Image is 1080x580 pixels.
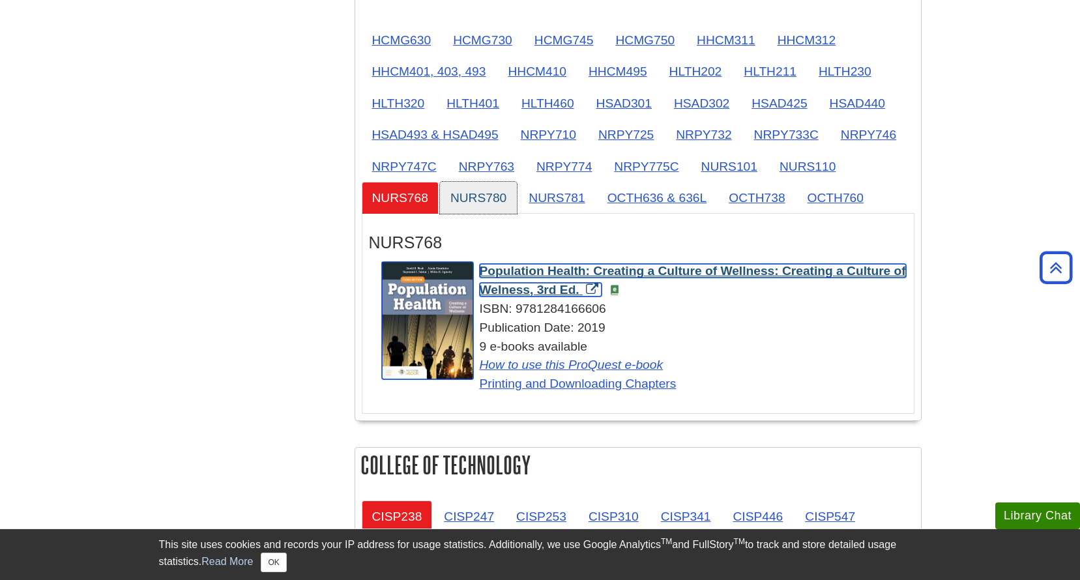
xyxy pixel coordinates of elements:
[497,55,577,87] a: HHCM410
[578,500,649,532] a: CISP310
[665,119,742,151] a: NRPY732
[650,500,722,532] a: CISP341
[436,87,510,119] a: HLTH401
[588,119,664,151] a: NRPY725
[819,87,896,119] a: HSAD440
[605,24,685,56] a: HCMG750
[448,151,525,182] a: NRPY763
[797,182,874,214] a: OCTH760
[506,500,577,532] a: CISP253
[369,233,907,252] h3: NURS768
[443,24,523,56] a: HCMG730
[830,119,907,151] a: NRPY746
[659,55,733,87] a: HLTH202
[440,182,517,214] a: NURS780
[433,500,504,532] a: CISP247
[741,87,817,119] a: HSAD425
[586,87,662,119] a: HSAD301
[201,556,253,567] a: Read More
[526,151,602,182] a: NRPY774
[362,24,442,56] a: HCMG630
[795,500,866,532] a: CISP547
[518,182,595,214] a: NURS781
[261,553,286,572] button: Close
[480,377,677,390] a: Printing and Downloading Chapters
[609,285,620,295] img: e-Book
[159,537,922,572] div: This site uses cookies and records your IP address for usage statistics. Additionally, we use Goo...
[604,151,689,182] a: NRPY775C
[722,500,793,532] a: CISP446
[480,264,906,297] span: Population Health: Creating a Culture of Wellness: Creating a Culture of Welness, 3rd Ed.
[767,24,847,56] a: HHCM312
[1035,259,1077,276] a: Back to Top
[718,182,795,214] a: OCTH738
[382,338,907,394] div: 9 e-books available
[578,55,658,87] a: HHCM495
[664,87,740,119] a: HSAD302
[995,502,1080,529] button: Library Chat
[686,24,766,56] a: HHCM311
[355,448,921,482] h2: College of Technology
[734,537,745,546] sup: TM
[691,151,768,182] a: NURS101
[733,55,807,87] a: HLTH211
[511,87,585,119] a: HLTH460
[382,319,907,338] div: Publication Date: 2019
[362,500,433,532] a: CISP238
[362,55,497,87] a: HHCM401, 403, 493
[362,182,439,214] a: NURS768
[382,262,473,379] img: Cover Art
[661,537,672,546] sup: TM
[597,182,718,214] a: OCTH636 & 636L
[769,151,846,182] a: NURS110
[362,119,509,151] a: HSAD493 & HSAD495
[362,151,447,182] a: NRPY747C
[510,119,587,151] a: NRPY710
[744,119,829,151] a: NRPY733C
[480,264,906,297] a: Link opens in new window
[480,358,664,371] a: How to use this ProQuest e-book
[362,87,435,119] a: HLTH320
[524,24,604,56] a: HCMG745
[808,55,882,87] a: HLTH230
[382,300,907,319] div: ISBN: 9781284166606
